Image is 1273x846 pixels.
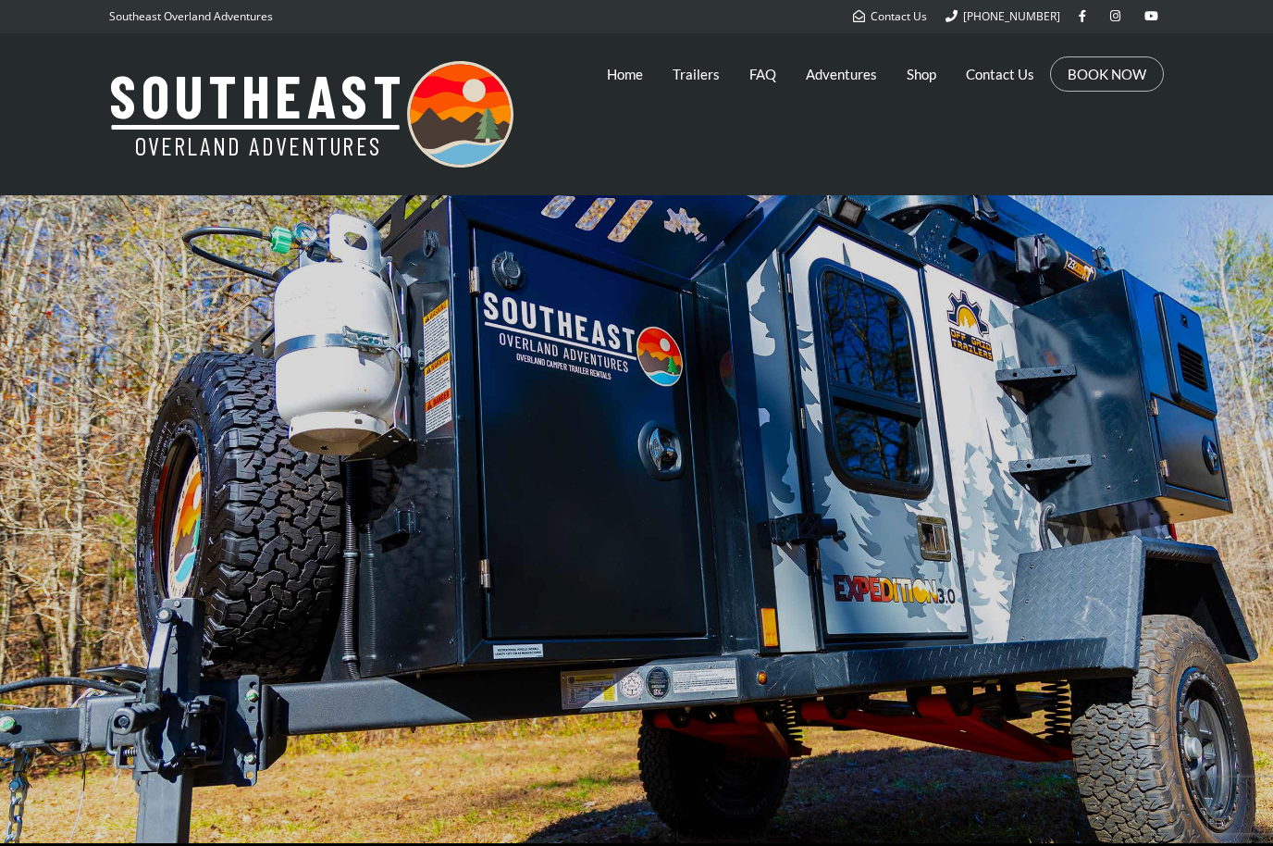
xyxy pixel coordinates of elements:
span: Contact Us [871,8,927,24]
a: Shop [907,51,936,97]
span: [PHONE_NUMBER] [963,8,1060,24]
img: Southeast Overland Adventures [109,61,513,168]
a: [PHONE_NUMBER] [945,8,1060,24]
a: Adventures [806,51,877,97]
a: Contact Us [853,8,927,24]
a: Trailers [673,51,720,97]
a: BOOK NOW [1068,65,1146,83]
a: Contact Us [966,51,1034,97]
a: FAQ [749,51,776,97]
a: Home [607,51,643,97]
p: Southeast Overland Adventures [109,5,273,29]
